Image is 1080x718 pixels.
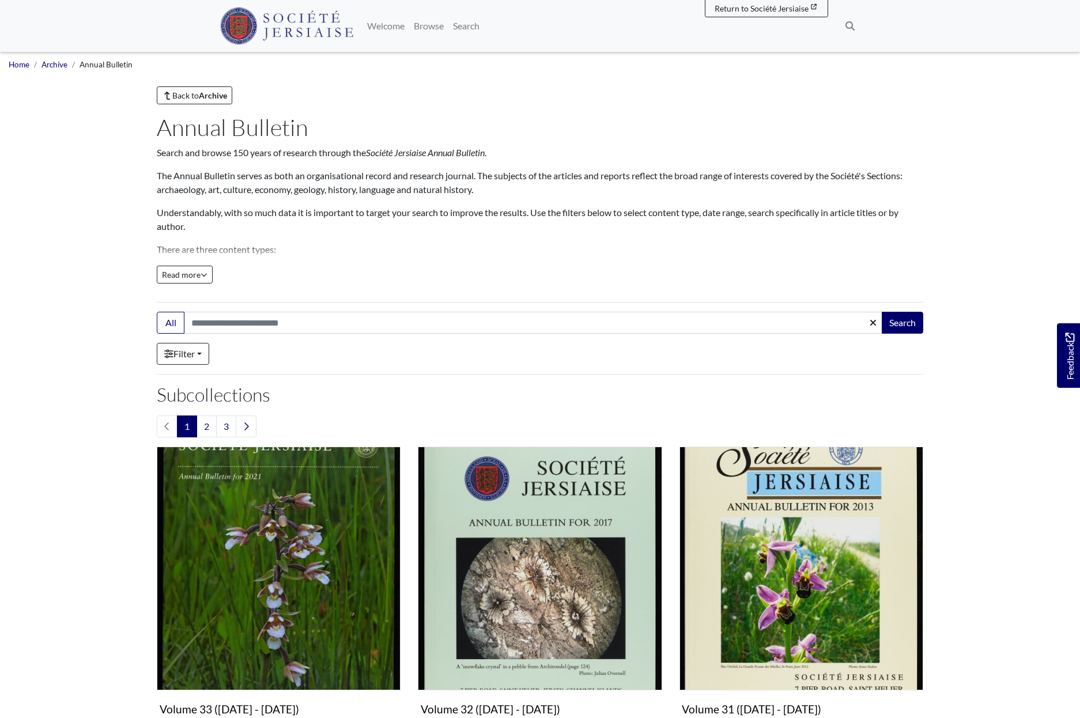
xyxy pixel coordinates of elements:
em: Société Jersiaise Annual Bulletin [366,147,485,158]
p: Understandably, with so much data it is important to target your search to improve the results. U... [157,206,923,233]
a: Would you like to provide feedback? [1057,323,1080,388]
strong: Archive [199,90,227,100]
a: Home [9,60,29,69]
button: Search [882,312,923,334]
a: Browse [409,14,448,37]
a: Back toArchive [157,86,232,104]
a: Goto page 2 [197,415,217,437]
span: Feedback [1063,332,1077,379]
nav: pagination [157,415,923,437]
img: Volume 32 (2017 - 2020) [418,447,662,690]
img: Volume 33 (2021 - 2024) [157,447,401,690]
img: Volume 31 (2013 - 2016) [679,447,923,690]
button: All [157,312,184,334]
p: There are three content types: Information: contains administrative information. Reports: contain... [157,243,923,298]
a: Filter [157,343,209,365]
button: Read all of the content [157,266,213,284]
li: Previous page [157,415,178,437]
span: Return to Société Jersiaise [715,3,809,13]
p: The Annual Bulletin serves as both an organisational record and research journal. The subjects of... [157,169,923,196]
span: Annual Bulletin [80,60,133,69]
a: Société Jersiaise logo [220,5,353,47]
a: Next page [236,415,256,437]
a: Search [448,14,484,37]
span: Goto page 1 [177,415,197,437]
h2: Subcollections [157,384,923,406]
a: Goto page 3 [216,415,236,437]
a: Welcome [362,14,409,37]
input: Search this collection... [184,312,883,334]
p: Search and browse 150 years of research through the . [157,146,923,160]
img: Société Jersiaise [220,7,353,44]
h1: Annual Bulletin [157,114,923,141]
span: Read more [162,270,207,279]
a: Archive [41,60,67,69]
